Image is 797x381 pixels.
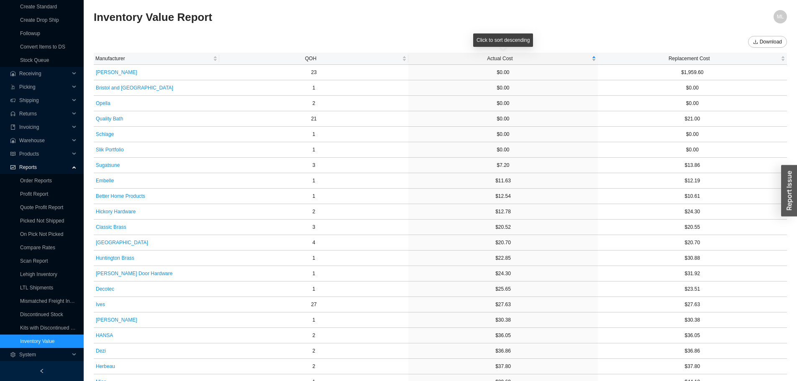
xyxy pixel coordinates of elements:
[408,127,597,142] td: $0.00
[410,54,589,63] span: Actual Cost
[408,328,597,343] td: $36.05
[95,66,138,78] button: [PERSON_NAME]
[95,159,120,171] button: Sugatsune
[598,220,787,235] td: $20.55
[219,251,408,266] td: 1
[219,96,408,111] td: 2
[20,258,48,264] a: Scan Report
[598,312,787,328] td: $30.38
[219,158,408,173] td: 3
[96,68,137,77] span: [PERSON_NAME]
[219,328,408,343] td: 2
[39,368,44,373] span: left
[19,120,69,134] span: Invoicing
[408,142,597,158] td: $0.00
[96,254,134,262] span: Huntington Brass
[20,338,55,344] a: Inventory Value
[20,205,63,210] a: Quote Profit Report
[96,176,114,185] span: Embelle
[598,266,787,281] td: $31.92
[96,161,120,169] span: Sugatsune
[96,362,115,371] span: Herbeau
[20,57,49,63] a: Stock Queue
[95,82,174,94] button: Bristol and [GEOGRAPHIC_DATA]
[10,151,16,156] span: read
[19,161,69,174] span: Reports
[598,328,787,343] td: $36.05
[219,343,408,359] td: 2
[408,204,597,220] td: $12.78
[10,352,16,357] span: setting
[598,281,787,297] td: $23.51
[408,343,597,359] td: $36.86
[408,80,597,96] td: $0.00
[219,65,408,80] td: 23
[408,173,597,189] td: $11.63
[20,298,84,304] a: Mismatched Freight Invoices
[598,111,787,127] td: $21.00
[598,173,787,189] td: $12.19
[10,125,16,130] span: book
[96,347,106,355] span: Dezi
[20,31,40,36] a: Followup
[20,191,48,197] a: Profit Report
[598,65,787,80] td: $1,959.60
[19,348,69,361] span: System
[96,130,114,138] span: Schlage
[408,220,597,235] td: $20.52
[598,343,787,359] td: $36.86
[10,165,16,170] span: fund
[20,17,59,23] a: Create Drop Ship
[95,97,111,109] button: Opella
[95,252,135,264] button: Huntington Brass
[219,111,408,127] td: 21
[96,285,114,293] span: Decotec
[408,111,597,127] td: $0.00
[20,271,57,277] a: Lehigh Inventory
[19,107,69,120] span: Returns
[96,300,105,309] span: Ives
[408,266,597,281] td: $24.30
[600,54,779,63] span: Replacement Cost
[95,345,106,357] button: Dezi
[219,266,408,281] td: 1
[473,33,533,47] div: Click to sort descending
[19,67,69,80] span: Receiving
[408,235,597,251] td: $20.70
[598,251,787,266] td: $30.88
[753,39,758,45] span: download
[760,38,782,46] span: Download
[219,142,408,158] td: 1
[598,297,787,312] td: $27.63
[598,53,787,65] th: Replacement Cost sortable
[95,113,123,125] button: Quality Bath
[95,330,113,341] button: HANSA
[20,44,65,50] a: Convert Items to DS
[219,127,408,142] td: 1
[96,238,148,247] span: [GEOGRAPHIC_DATA]
[408,251,597,266] td: $22.85
[96,316,137,324] span: [PERSON_NAME]
[408,158,597,173] td: $7.20
[598,235,787,251] td: $20.70
[408,65,597,80] td: $0.00
[598,204,787,220] td: $24.30
[20,218,64,224] a: Picked Not Shipped
[219,173,408,189] td: 1
[748,36,787,48] button: downloadDownload
[219,235,408,251] td: 4
[20,231,63,237] a: On Pick Not Picked
[95,206,136,217] button: Hickory Hardware
[95,54,211,63] span: Manufacturer
[95,128,114,140] button: Schlage
[598,127,787,142] td: $0.00
[96,192,145,200] span: Better Home Products
[20,312,63,317] a: Discontinued Stock
[94,10,614,25] h2: Inventory Value Report
[408,359,597,374] td: $37.80
[96,115,123,123] span: Quality Bath
[408,189,597,204] td: $12.54
[219,359,408,374] td: 2
[95,237,149,248] button: [GEOGRAPHIC_DATA]
[95,299,105,310] button: Ives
